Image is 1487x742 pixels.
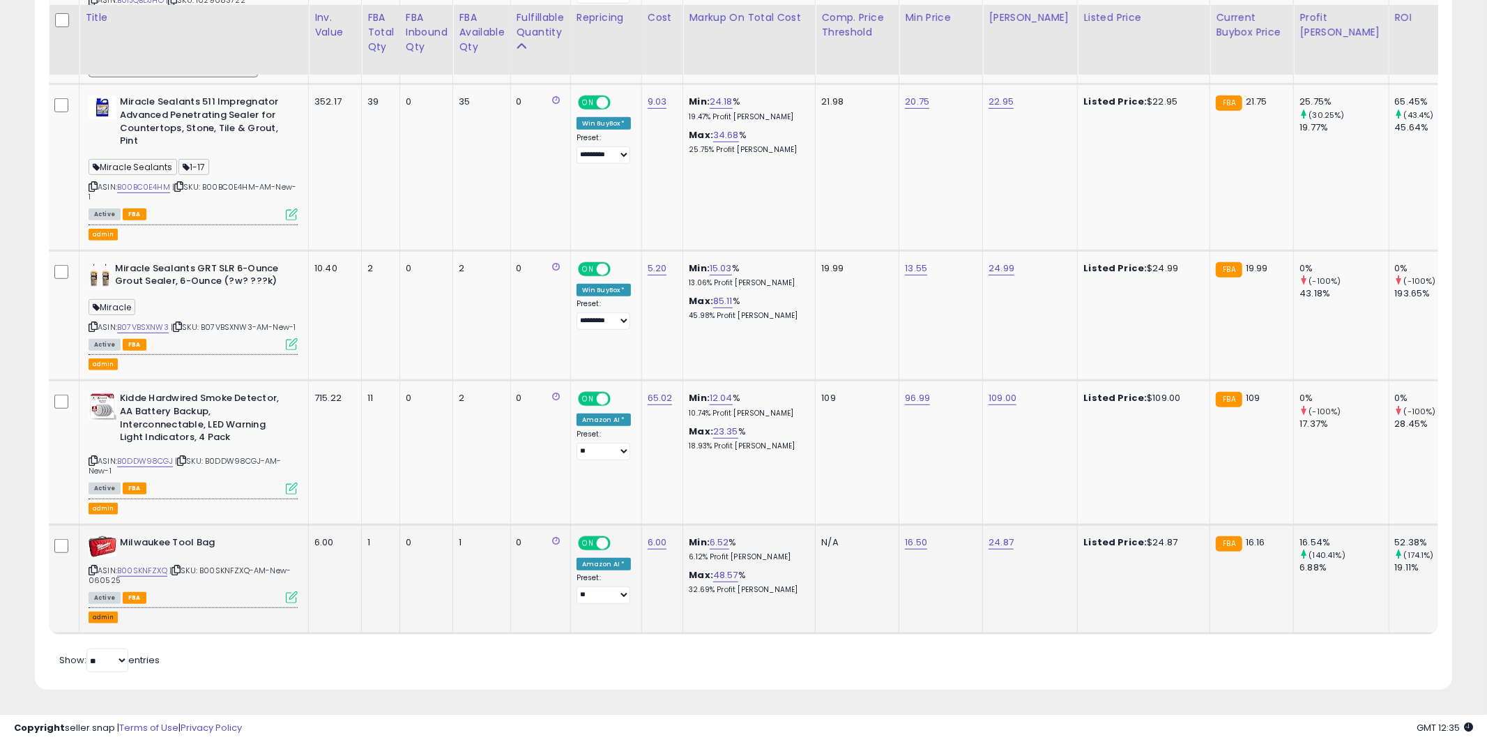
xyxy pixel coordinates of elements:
b: Max: [689,294,713,308]
div: Comp. Price Threshold [821,10,893,40]
a: 85.11 [713,294,733,308]
div: 0% [1395,262,1451,275]
div: 21.98 [821,96,888,108]
div: % [689,425,804,451]
div: seller snap | | [14,722,242,735]
span: 2025-09-11 12:35 GMT [1417,721,1473,734]
a: B0DDW98CGJ [117,455,173,467]
div: 2 [459,392,499,404]
a: 109.00 [989,391,1016,405]
span: 109 [1246,391,1260,404]
span: OFF [609,97,631,109]
div: ASIN: [89,96,298,218]
button: admin [89,358,118,370]
small: (-100%) [1404,275,1436,287]
button: admin [89,503,118,515]
small: FBA [1216,96,1242,111]
span: ON [579,537,597,549]
p: 19.47% Profit [PERSON_NAME] [689,112,804,122]
div: 2 [459,262,499,275]
div: FBA Available Qty [459,10,504,54]
small: (-100%) [1404,406,1436,417]
a: B07VBSXNW3 [117,321,169,333]
span: 21.75 [1246,95,1267,108]
b: Listed Price: [1083,95,1147,108]
span: ON [579,263,597,275]
a: 24.87 [989,536,1014,550]
span: FBA [123,339,146,351]
span: | SKU: B0DDW98CGJ-AM-New-1 [89,455,281,476]
b: Kidde Hardwired Smoke Detector, AA Battery Backup, Interconnectable, LED Warning Light Indicators... [120,392,289,447]
div: Title [85,10,303,25]
div: Listed Price [1083,10,1204,25]
p: 25.75% Profit [PERSON_NAME] [689,145,804,155]
div: 0 [406,262,443,275]
div: Amazon AI * [577,414,631,426]
div: $24.87 [1083,536,1199,549]
a: Privacy Policy [181,721,242,734]
span: | SKU: B00BC0E4HM-AM-New-1 [89,181,296,202]
th: The percentage added to the cost of goods (COGS) that forms the calculator for Min & Max prices. [683,5,816,75]
span: Miracle Sealants [89,159,177,175]
span: Show: entries [59,653,160,667]
span: OFF [609,537,631,549]
div: ASIN: [89,262,298,349]
span: All listings currently available for purchase on Amazon [89,209,121,220]
b: Max: [689,425,713,438]
a: 34.68 [713,128,739,142]
div: % [689,129,804,155]
strong: Copyright [14,721,65,734]
div: 0 [517,262,560,275]
div: Min Price [905,10,977,25]
div: Win BuyBox * [577,117,631,130]
p: 10.74% Profit [PERSON_NAME] [689,409,804,418]
div: 0 [517,96,560,108]
b: Min: [689,536,710,549]
span: 19.99 [1246,262,1268,275]
div: 19.99 [821,262,888,275]
span: FBA [123,483,146,494]
img: 31Ize0J6G1L._SL40_.jpg [89,262,112,290]
div: Preset: [577,430,631,461]
div: % [689,96,804,121]
div: Win BuyBox * [577,284,631,296]
a: B00BC0E4HM [117,181,170,193]
a: Terms of Use [119,721,178,734]
div: % [689,262,804,288]
button: admin [89,229,118,241]
a: 20.75 [905,95,929,109]
span: | SKU: B07VBSXNW3-AM-New-1 [171,321,296,333]
div: Amazon AI * [577,558,631,570]
div: % [689,569,804,595]
div: Markup on Total Cost [689,10,809,25]
div: FBA Total Qty [367,10,394,54]
div: 45.64% [1395,121,1451,134]
a: B00SKNFZXQ [117,565,167,577]
div: 0 [517,536,560,549]
div: 6.88% [1299,561,1388,574]
a: 48.57 [713,568,738,582]
small: FBA [1216,392,1242,407]
b: Listed Price: [1083,391,1147,404]
div: 35 [459,96,499,108]
span: OFF [609,393,631,405]
a: 22.95 [989,95,1014,109]
b: Min: [689,391,710,404]
div: % [689,392,804,418]
small: (140.41%) [1309,550,1345,561]
span: 16.16 [1246,536,1265,549]
a: 13.55 [905,262,927,275]
div: % [689,536,804,562]
div: $109.00 [1083,392,1199,404]
div: 109 [821,392,888,404]
b: Miracle Sealants GRT SLR 6-Ounce Grout Sealer, 6-Ounce (?w? ???k) [115,262,284,291]
div: 0% [1299,392,1388,404]
div: 0 [406,536,443,549]
div: Inv. value [314,10,356,40]
div: 43.18% [1299,287,1388,300]
div: 10.40 [314,262,351,275]
a: 5.20 [648,262,667,275]
div: 352.17 [314,96,351,108]
b: Max: [689,128,713,142]
img: 411ld3yl0iL._SL40_.jpg [89,96,116,119]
